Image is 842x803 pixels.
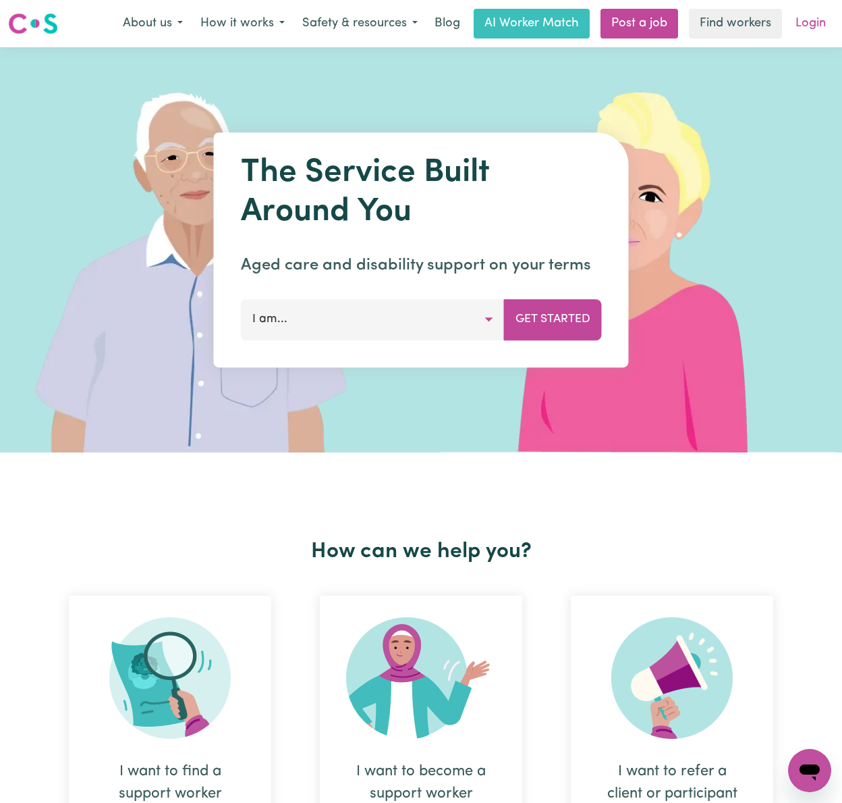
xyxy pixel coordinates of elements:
img: Careseekers logo [8,11,58,36]
a: Careseekers logo [8,8,58,39]
img: Become Worker [346,617,496,739]
button: How it works [192,9,293,38]
button: Get Started [504,299,602,340]
a: Blog [426,9,468,38]
button: I am... [241,299,505,340]
a: Post a job [600,9,678,38]
a: AI Worker Match [474,9,590,38]
a: Login [787,9,834,38]
p: Aged care and disability support on your terms [241,253,602,278]
button: Safety & resources [293,9,426,38]
img: Search [109,617,231,739]
button: About us [114,9,192,38]
iframe: Button to launch messaging window [788,749,831,792]
h2: How can we help you? [45,539,797,565]
img: Refer [611,617,733,739]
h1: The Service Built Around You [241,154,602,232]
a: Find workers [689,9,782,38]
